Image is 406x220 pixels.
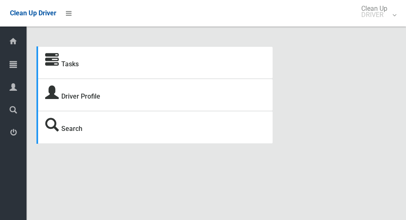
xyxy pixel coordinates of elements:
[10,7,56,19] a: Clean Up Driver
[61,125,82,133] a: Search
[361,12,387,18] small: DRIVER
[357,5,396,18] span: Clean Up
[10,9,56,17] span: Clean Up Driver
[61,92,100,100] a: Driver Profile
[61,60,79,68] a: Tasks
